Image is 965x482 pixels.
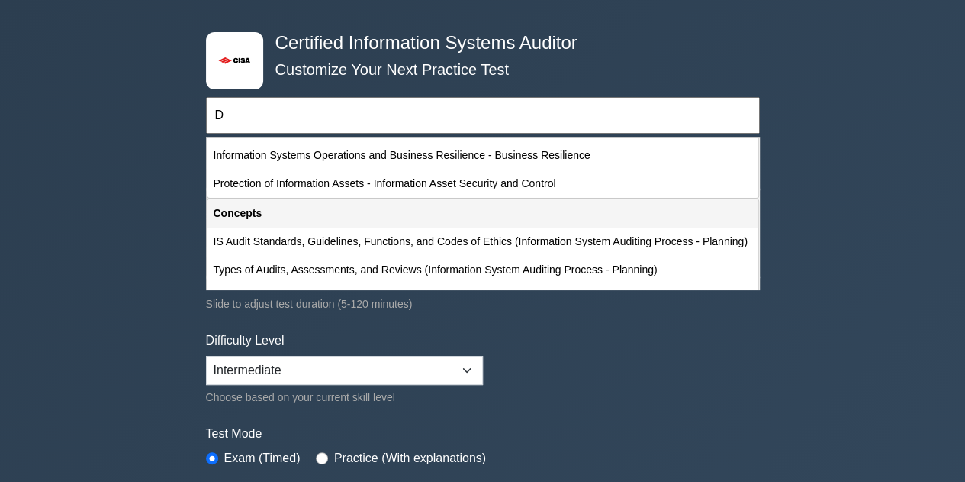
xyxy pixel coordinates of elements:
input: Start typing to filter on topic or concept... [206,97,760,134]
div: Choose based on your current skill level [206,388,483,406]
div: Information Systems Operations and Business Resilience - Business Resilience [207,141,758,170]
h4: Certified Information Systems Auditor [269,32,685,54]
div: Types of Audits, Assessments, and Reviews (Information System Auditing Process - Planning) [207,256,758,284]
div: Concepts [207,199,758,228]
label: Difficulty Level [206,332,285,350]
div: Risk-Based Audit Planning (Information System Auditing Process - Planning) [207,284,758,312]
div: IS Audit Standards, Guidelines, Functions, and Codes of Ethics (Information System Auditing Proce... [207,228,758,256]
div: Slide to adjust test duration (5-120 minutes) [206,295,760,313]
label: Exam (Timed) [224,449,301,467]
label: Practice (With explanations) [334,449,486,467]
div: Protection of Information Assets - Information Asset Security and Control [207,170,758,198]
label: Test Mode [206,425,760,443]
